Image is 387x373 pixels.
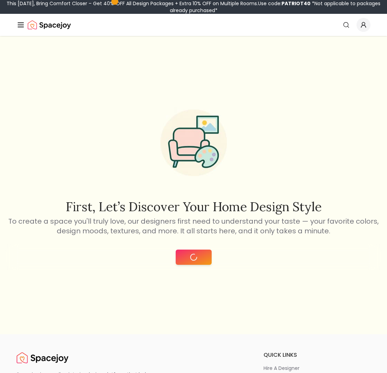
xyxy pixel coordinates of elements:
[149,99,238,187] img: Start Style Quiz Illustration
[28,18,71,32] img: Spacejoy Logo
[28,18,71,32] a: Spacejoy
[264,365,370,372] a: hire a designer
[6,200,381,214] h2: First, let’s discover your home design style
[17,14,370,36] nav: Global
[264,351,370,359] h6: quick links
[17,351,68,365] a: Spacejoy
[17,351,68,365] img: Spacejoy Logo
[264,365,300,372] p: hire a designer
[6,216,381,236] p: To create a space you'll truly love, our designers first need to understand your taste — your fav...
